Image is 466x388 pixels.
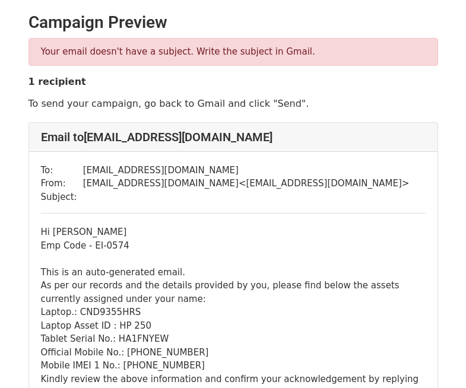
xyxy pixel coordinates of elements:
p: To send your campaign, go back to Gmail and click "Send". [28,97,438,110]
td: [EMAIL_ADDRESS][DOMAIN_NAME] [83,164,410,177]
td: From: [41,177,83,190]
h4: Email to [EMAIL_ADDRESS][DOMAIN_NAME] [41,130,426,144]
td: [EMAIL_ADDRESS][DOMAIN_NAME] < [EMAIL_ADDRESS][DOMAIN_NAME] > [83,177,410,190]
td: To: [41,164,83,177]
strong: 1 recipient [28,76,86,87]
p: Your email doesn't have a subject. Write the subject in Gmail. [41,46,426,58]
h2: Campaign Preview [28,12,438,33]
td: Subject: [41,190,83,204]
